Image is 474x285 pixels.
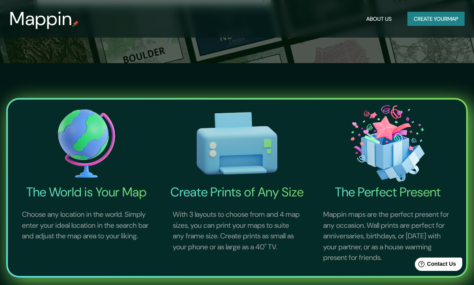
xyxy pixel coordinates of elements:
[363,12,395,26] button: About Us
[314,103,461,184] img: The Perfect Present-icon
[72,20,79,27] img: mappin-pin
[163,200,311,262] p: With 3 layouts to choose from and 4 map sizes, you can print your maps to suite any frame size. C...
[314,200,461,273] p: Mappin maps are the perfect present for any occasion. Wall prints are perfect for anniversaries, ...
[13,103,160,184] img: The World is Your Map-icon
[9,8,72,30] h3: Mappin
[163,184,311,200] h4: Create Prints of Any Size
[404,254,465,276] iframe: Help widget launcher
[314,184,461,200] h4: The Perfect Present
[163,103,311,184] img: Create Prints of Any Size-icon
[13,200,160,251] p: Choose any location in the world. Simply enter your ideal location in the search bar and adjust t...
[13,184,160,200] h4: The World is Your Map
[407,12,465,26] button: Create yourmap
